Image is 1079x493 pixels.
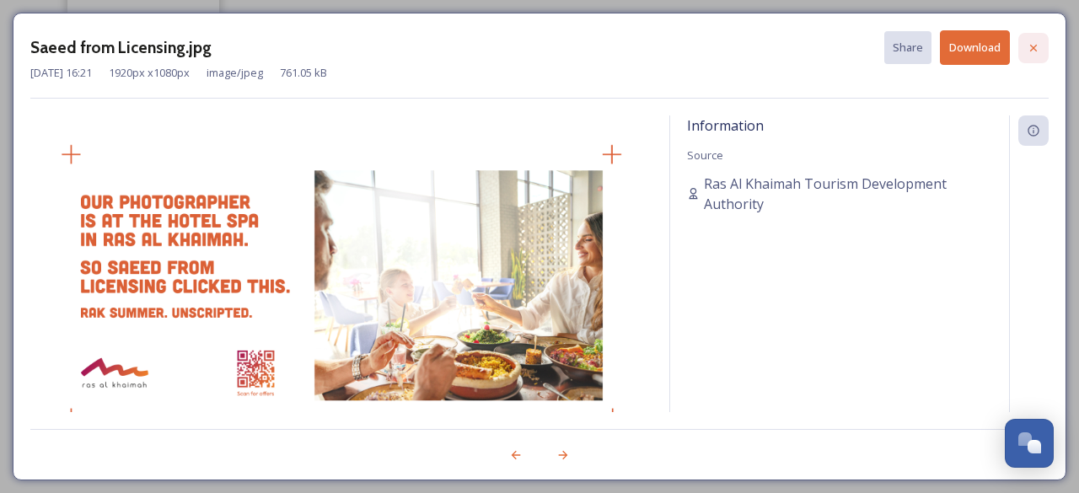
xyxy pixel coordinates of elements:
[30,115,652,457] img: Saeed%20from%20Licensing.jpg
[687,116,764,135] span: Information
[207,65,263,81] span: image/jpeg
[30,65,92,81] span: [DATE] 16:21
[884,31,931,64] button: Share
[1005,419,1054,468] button: Open Chat
[30,35,212,60] h3: Saeed from Licensing.jpg
[280,65,327,81] span: 761.05 kB
[109,65,190,81] span: 1920 px x 1080 px
[687,147,723,163] span: Source
[704,174,992,214] span: Ras Al Khaimah Tourism Development Authority
[940,30,1010,65] button: Download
